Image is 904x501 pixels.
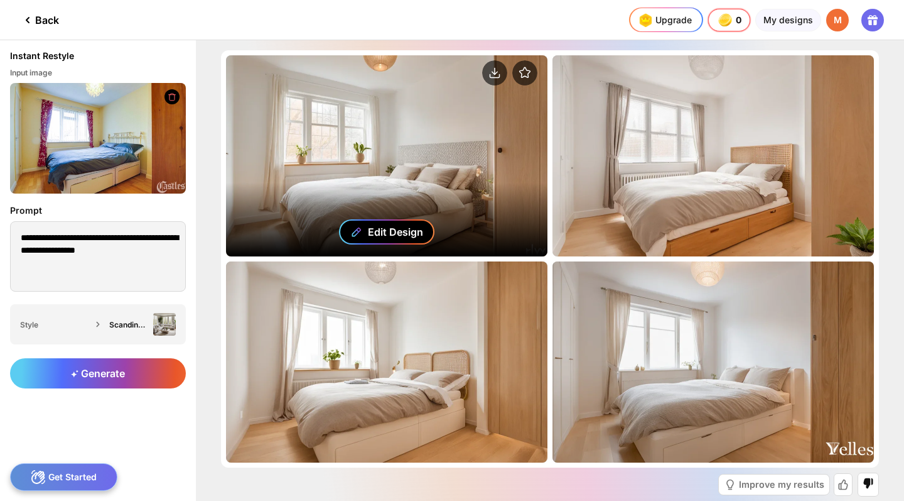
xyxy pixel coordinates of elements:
div: Scandinavian [109,320,148,329]
div: My designs [755,9,821,31]
div: Back [20,13,59,28]
div: Style [20,320,92,329]
div: Improve my results [739,480,824,489]
div: Edit Design [368,226,423,238]
span: Generate [71,367,125,380]
span: 0 [736,15,743,25]
div: Prompt [10,204,186,217]
div: Get Started [10,463,117,491]
div: Upgrade [635,10,692,30]
div: M [826,9,849,31]
div: Input image [10,68,186,78]
div: Instant Restyle [10,50,74,62]
img: upgrade-nav-btn-icon.gif [635,10,655,30]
